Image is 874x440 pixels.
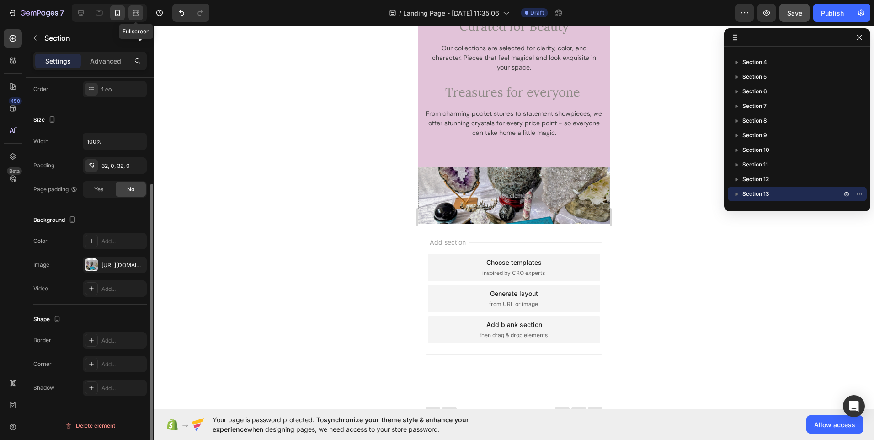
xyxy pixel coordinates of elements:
span: synchronize your theme style & enhance your experience [213,416,469,433]
button: 7 [4,4,68,22]
div: 450 [9,97,22,105]
span: Section 8 [742,116,767,125]
button: Save [779,4,810,22]
p: 7 [60,7,64,18]
div: Shadow [33,384,54,392]
div: Add... [101,337,144,345]
span: Add section [8,212,51,221]
div: Order [33,85,48,93]
span: then drag & drop elements [61,306,129,314]
div: Publish [821,8,844,18]
span: Landing Page - [DATE] 11:35:06 [403,8,499,18]
span: No [127,185,134,193]
div: Undo/Redo [172,4,209,22]
div: Drop element here [77,166,126,174]
div: Add... [101,360,144,369]
span: Section 6 [742,87,767,96]
span: Treasures for everyone [27,59,162,74]
div: Add blank section [68,294,124,304]
div: Delete element [65,420,115,431]
span: Section 9 [742,131,767,140]
div: [URL][DOMAIN_NAME] [101,261,144,269]
div: Background [33,214,78,226]
div: Image [33,261,49,269]
iframe: Design area [418,26,610,409]
div: Choose templates [68,232,123,241]
span: Section 10 [742,145,769,155]
p: Section [44,32,119,43]
span: Section 12 [742,175,769,184]
span: Yes [94,185,103,193]
div: Padding [33,161,54,170]
div: Width [33,137,48,145]
span: Section 11 [742,160,768,169]
div: 1 col [101,86,144,94]
div: Beta [7,167,22,175]
p: From charming pocket stones to statement showpieces, we offer stunning crystals for every price p... [8,83,184,112]
span: Draft [530,9,544,17]
p: Settings [45,56,71,66]
span: inspired by CRO experts [64,243,127,252]
div: Add... [101,384,144,392]
button: Publish [813,4,852,22]
p: Advanced [90,56,121,66]
span: Section 4 [742,58,767,67]
button: Delete element [33,419,147,433]
span: Save [787,9,802,17]
div: Generate layout [72,263,120,273]
span: Section 7 [742,102,767,111]
div: Shape [33,313,63,326]
span: / [399,8,401,18]
div: Video [33,284,48,293]
button: Allow access [806,415,863,434]
div: Color [33,237,48,245]
span: from URL or image [71,274,120,283]
div: Size [33,114,58,126]
p: Our collections are selected for clarity, color, and character. Pieces that feel magical and look... [8,18,184,47]
span: Your page is password protected. To when designing pages, we need access to your store password. [213,415,505,434]
div: Open Intercom Messenger [843,395,865,417]
div: Page padding [33,185,78,193]
div: Border [33,336,51,344]
div: Corner [33,360,52,368]
div: Add... [101,237,144,246]
span: Allow access [814,420,855,429]
span: Section 5 [742,72,767,81]
span: Section 13 [742,189,769,199]
input: Auto [83,133,146,150]
div: Add... [101,285,144,293]
div: 32, 0, 32, 0 [101,162,144,170]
